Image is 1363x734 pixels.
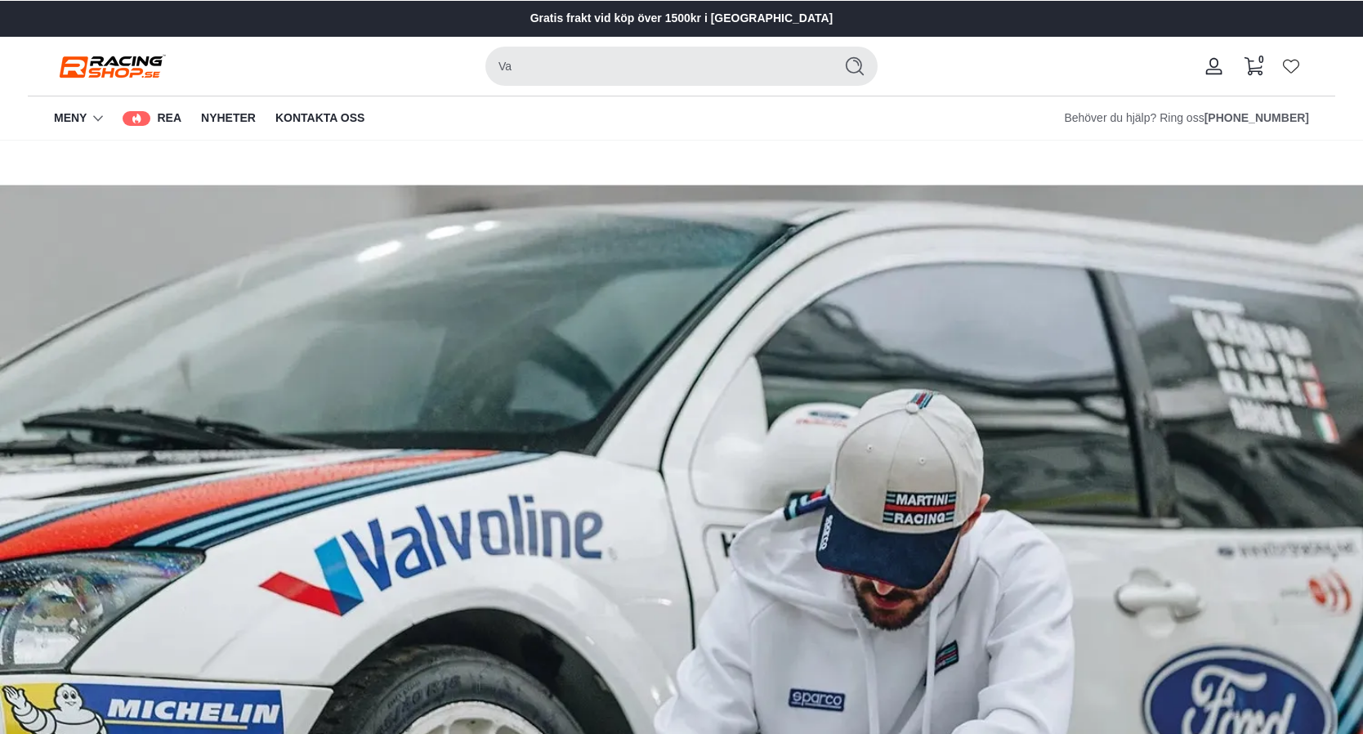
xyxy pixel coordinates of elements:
[275,110,364,128] span: Kontakta oss
[485,47,825,86] input: Sök på webbplatsen
[1234,40,1273,92] modal-opener: Varukorgsfack
[201,110,256,128] span: Nyheter
[54,110,87,128] a: Meny
[54,96,103,141] summary: Meny
[1234,40,1273,92] a: Varukorg
[275,96,364,141] a: Kontakta oss
[1283,58,1299,74] a: Wishlist page link
[1064,110,1309,128] div: Behöver du hjälp? Ring oss
[157,110,181,128] span: REA
[530,10,833,28] a: Gratis frakt vid köp över 1500kr i [GEOGRAPHIC_DATA]
[1204,110,1309,128] a: Ring oss på +46303-40 49 05
[453,4,910,34] slider-component: Bildspel
[54,51,168,81] img: Racing shop
[201,96,256,141] a: Nyheter
[54,51,168,81] a: Racing shop Racing shop
[123,96,181,141] a: REA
